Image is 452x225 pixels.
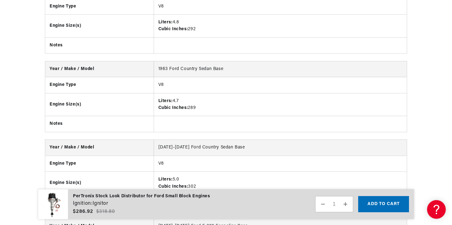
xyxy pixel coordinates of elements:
td: 1963 Ford Country Sedan Base [154,61,407,77]
th: Engine Type [45,77,154,93]
td: 4.7 289 [154,93,407,116]
th: Engine Size(s) [45,93,154,116]
th: Notes [45,116,154,132]
span: $286.92 [73,208,93,215]
td: 4.8 292 [154,15,407,38]
strong: Cubic Inches: [158,184,188,189]
strong: Liters: [158,177,173,182]
th: Engine Size(s) [45,172,154,195]
strong: Cubic Inches: [158,27,188,31]
img: PerTronix Stock Look Distributor for Ford Small Block Engines [38,189,68,219]
dt: Ignition: [73,200,92,208]
strong: Liters: [158,99,173,103]
td: 5.0 302 [154,172,407,195]
th: Year / Make / Model [45,140,154,156]
th: Notes [45,37,154,53]
td: [DATE]-[DATE] Ford Country Sedan Base [154,140,407,156]
strong: Liters: [158,20,173,25]
div: PerTronix Stock Look Distributor for Ford Small Block Engines [73,193,210,200]
button: Add to cart [358,196,409,212]
th: Engine Type [45,156,154,171]
th: Engine Size(s) [45,15,154,38]
td: V8 [154,77,407,93]
th: Year / Make / Model [45,61,154,77]
s: $318.80 [96,208,115,215]
td: V8 [154,156,407,171]
dd: Ignitor [93,200,108,208]
strong: Cubic Inches: [158,105,188,110]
